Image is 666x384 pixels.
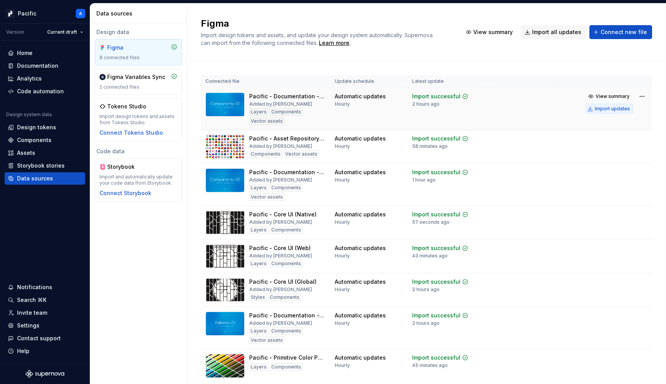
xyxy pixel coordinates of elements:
[318,40,351,46] span: .
[5,294,85,306] button: Search ⌘K
[335,354,386,362] div: Automatic updates
[412,177,436,183] div: 1 hour ago
[412,312,461,319] div: Import successful
[412,278,461,286] div: Import successful
[412,286,440,293] div: 2 hours ago
[17,149,35,157] div: Assets
[95,69,182,95] a: Figma Variables Sync2 connected files
[2,5,88,22] button: PacificA
[5,47,85,59] a: Home
[17,283,52,291] div: Notifications
[5,159,85,172] a: Storybook stories
[201,75,330,88] th: Connected file
[5,72,85,85] a: Analytics
[412,244,461,252] div: Import successful
[335,219,350,225] div: Hourly
[201,17,453,30] h2: Figma
[249,143,312,149] div: Added by [PERSON_NAME]
[107,163,144,171] div: Storybook
[412,143,448,149] div: 58 minutes ago
[5,307,85,319] a: Invite team
[17,136,51,144] div: Components
[17,322,39,329] div: Settings
[319,39,349,47] a: Learn more
[589,25,652,39] button: Connect new file
[595,106,630,112] div: Import updates
[335,143,350,149] div: Hourly
[99,174,177,186] div: Import and automatically update your code data from Storybook.
[17,334,61,342] div: Contact support
[99,189,151,197] button: Connect Storybook
[412,362,448,369] div: 45 minutes ago
[95,98,182,141] a: Tokens StudioImport design tokens and assets from Tokens StudioConnect Tokens Studio
[412,219,450,225] div: 57 seconds ago
[521,25,586,39] button: Import all updates
[249,226,268,234] div: Layers
[5,345,85,357] button: Help
[532,28,581,36] span: Import all updates
[17,62,58,70] div: Documentation
[412,135,461,142] div: Import successful
[407,75,488,88] th: Latest update
[5,281,85,293] button: Notifications
[330,75,407,88] th: Update schedule
[99,129,163,137] button: Connect Tokens Studio
[585,91,633,102] button: View summary
[335,177,350,183] div: Hourly
[335,278,386,286] div: Automatic updates
[99,55,177,61] div: 8 connected files
[249,150,282,158] div: Components
[26,370,64,378] a: Supernova Logo
[335,244,386,252] div: Automatic updates
[412,168,461,176] div: Import successful
[412,320,440,326] div: 2 hours ago
[249,211,317,218] div: Pacific - Core UI (Native)
[412,93,461,100] div: Import successful
[5,60,85,72] a: Documentation
[284,150,319,158] div: Vector assets
[107,73,165,81] div: Figma Variables Sync
[5,85,85,98] a: Code automation
[412,101,440,107] div: 2 hours ago
[249,219,312,225] div: Added by [PERSON_NAME]
[249,363,268,371] div: Layers
[249,327,268,335] div: Layers
[99,113,177,126] div: Import design tokens and assets from Tokens Studio
[249,260,268,267] div: Layers
[5,9,15,18] img: 8d0dbd7b-a897-4c39-8ca0-62fbda938e11.png
[5,332,85,345] button: Contact support
[270,363,303,371] div: Components
[5,172,85,185] a: Data sources
[249,293,267,301] div: Styles
[95,158,182,202] a: StorybookImport and automatically update your code data from Storybook.Connect Storybook
[270,108,303,116] div: Components
[79,10,82,17] div: A
[412,354,461,362] div: Import successful
[95,39,182,65] a: Figma8 connected files
[201,32,434,46] span: Import design tokens and assets, and update your design system automatically. Supernova can impor...
[249,244,311,252] div: Pacific - Core UI (Web)
[95,147,182,155] div: Code data
[249,101,312,107] div: Added by [PERSON_NAME]
[335,211,386,218] div: Automatic updates
[335,253,350,259] div: Hourly
[249,336,284,344] div: Vector assets
[17,87,64,95] div: Code automation
[335,312,386,319] div: Automatic updates
[107,103,146,110] div: Tokens Studio
[412,253,448,259] div: 43 minutes ago
[270,327,303,335] div: Components
[96,10,183,17] div: Data sources
[462,25,518,39] button: View summary
[249,193,284,201] div: Vector assets
[270,184,303,192] div: Components
[335,135,386,142] div: Automatic updates
[6,111,52,118] div: Design system data
[17,49,33,57] div: Home
[473,28,513,36] span: View summary
[249,93,325,100] div: Pacific - Documentation - Components 01
[17,123,56,131] div: Design tokens
[601,28,647,36] span: Connect new file
[249,286,312,293] div: Added by [PERSON_NAME]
